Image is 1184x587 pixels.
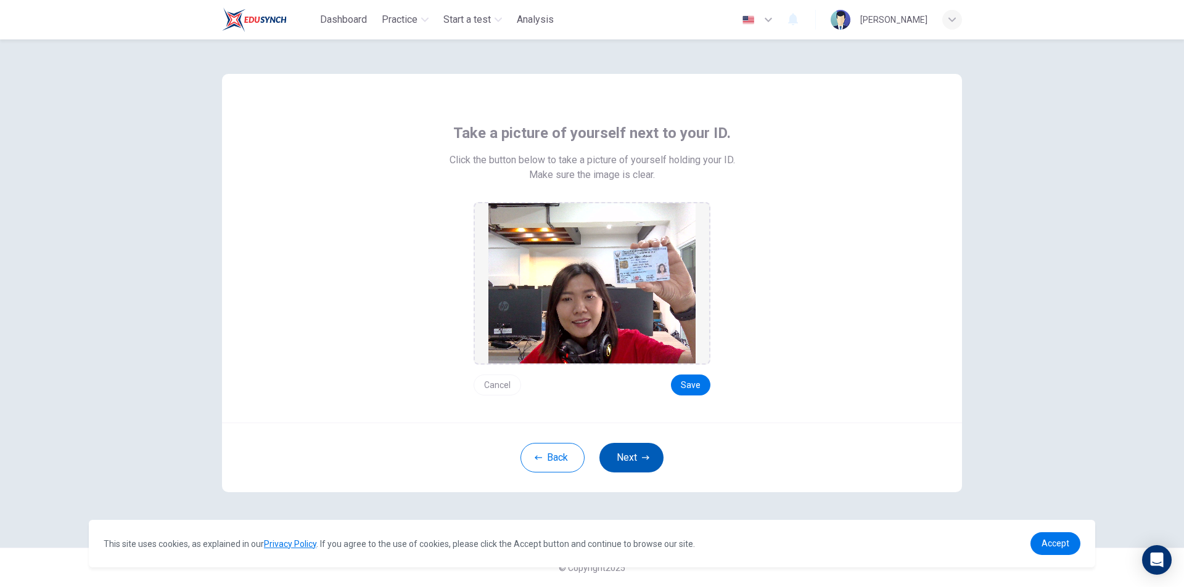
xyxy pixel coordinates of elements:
[488,203,696,363] img: preview screemshot
[315,9,372,31] button: Dashboard
[831,10,850,30] img: Profile picture
[89,520,1095,567] div: cookieconsent
[529,168,655,182] span: Make sure the image is clear.
[450,153,735,168] span: Click the button below to take a picture of yourself holding your ID.
[474,374,521,395] button: Cancel
[443,12,491,27] span: Start a test
[438,9,507,31] button: Start a test
[860,12,927,27] div: [PERSON_NAME]
[1142,545,1172,575] div: Open Intercom Messenger
[671,374,710,395] button: Save
[1042,538,1069,548] span: Accept
[559,563,625,573] span: © Copyright 2025
[520,443,585,472] button: Back
[512,9,559,31] button: Analysis
[264,539,316,549] a: Privacy Policy
[741,15,756,25] img: en
[517,12,554,27] span: Analysis
[104,539,695,549] span: This site uses cookies, as explained in our . If you agree to the use of cookies, please click th...
[599,443,664,472] button: Next
[377,9,434,31] button: Practice
[222,7,315,32] a: Train Test logo
[453,123,731,143] span: Take a picture of yourself next to your ID.
[382,12,417,27] span: Practice
[320,12,367,27] span: Dashboard
[1030,532,1080,555] a: dismiss cookie message
[222,7,287,32] img: Train Test logo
